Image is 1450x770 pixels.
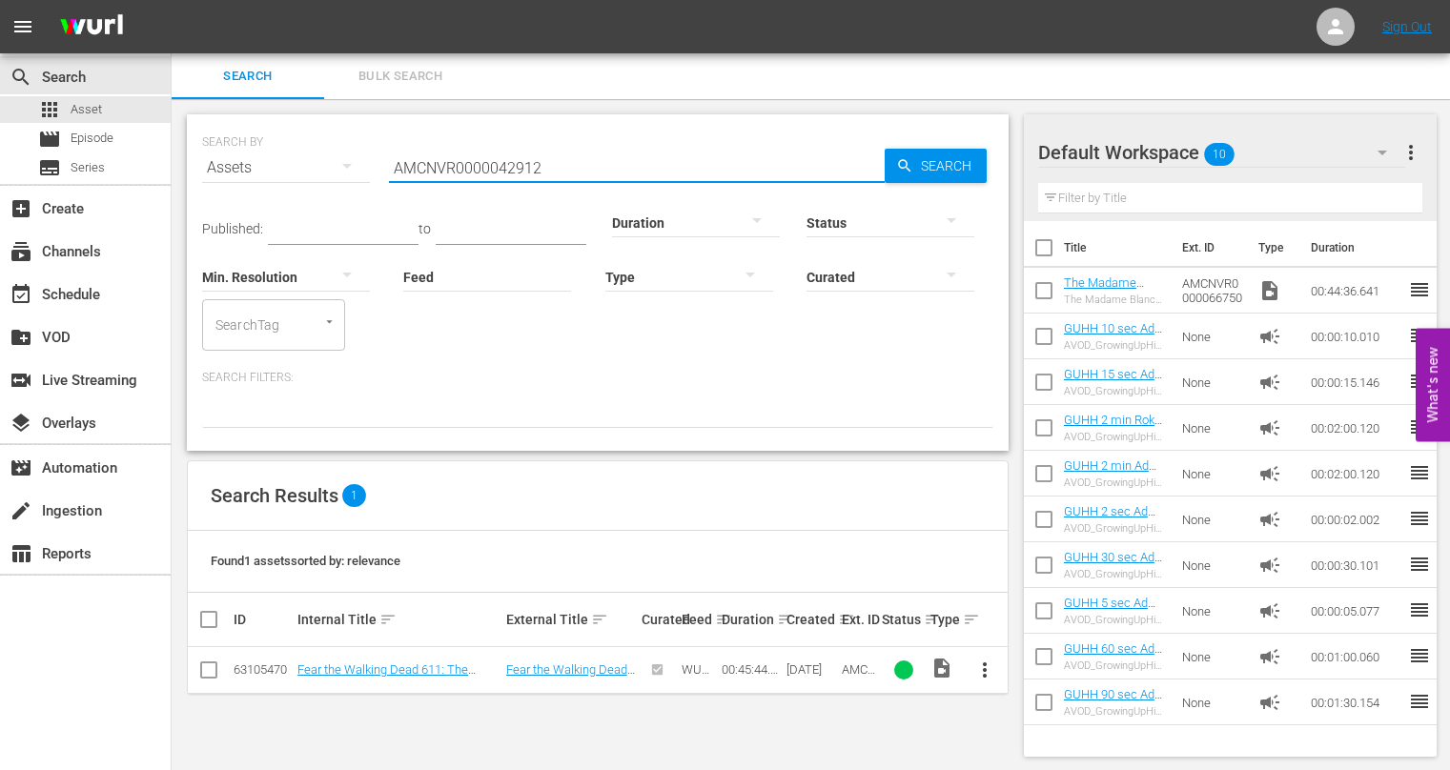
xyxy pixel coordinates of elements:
div: 63105470 [234,662,292,677]
span: Search [913,149,987,183]
td: None [1174,496,1251,542]
div: AVOD_GrowingUpHipHopWeTV_WillBeRightBack _15sec_RB24_S01398805005 [1064,385,1167,397]
div: Type [930,608,957,631]
span: subscriptions [10,240,32,263]
td: None [1174,405,1251,451]
span: AMCNVR0000042912 [842,662,876,719]
span: reorder [1408,324,1431,347]
span: Live Streaming [10,369,32,392]
div: Curated [642,612,676,627]
td: 00:02:00.120 [1303,451,1408,496]
span: Search [183,66,313,88]
div: [DATE] [786,662,837,677]
span: reorder [1408,553,1431,576]
span: Schedule [10,283,32,306]
div: AVOD_GrowingUpHipHopWeTV_WillBeRightBack _60sec_RB24_S01398805003 [1064,659,1167,672]
span: more_vert [1399,141,1422,164]
a: GUHH 60 sec Ad Slate [1064,641,1162,670]
div: Feed [682,608,716,631]
td: None [1174,588,1251,634]
span: Video [1258,279,1281,302]
div: Duration [722,608,780,631]
td: 00:01:30.154 [1303,679,1408,725]
span: sort [838,611,855,628]
a: The Madame Blanc Mysteries 103: Episode 3 [1064,275,1151,318]
span: reorder [1408,370,1431,393]
span: Episode [71,129,113,148]
th: Title [1064,221,1171,274]
th: Duration [1299,221,1414,274]
span: Ad [1258,371,1281,394]
button: more_vert [962,647,1008,693]
td: None [1174,634,1251,679]
span: Ingestion [10,499,32,522]
span: Bulk Search [336,66,465,88]
td: 00:02:00.120 [1303,405,1408,451]
td: 00:00:15.146 [1303,359,1408,405]
button: Open [320,313,338,331]
img: ans4CAIJ8jUAAAAAAAAAAAAAAAAAAAAAAAAgQb4GAAAAAAAAAAAAAAAAAAAAAAAAJMjXAAAAAAAAAAAAAAAAAAAAAAAAgAT5G... [46,5,137,50]
span: sort [715,611,732,628]
a: GUHH 2 min Roku Ad Slate [1064,413,1162,441]
td: None [1174,359,1251,405]
button: Search [885,149,987,183]
span: Automation [10,456,32,479]
span: Search Results [211,484,338,507]
span: Episode [38,128,61,151]
span: Overlays [10,412,32,435]
span: 1 [342,484,366,507]
td: None [1174,679,1251,725]
span: reorder [1408,461,1431,484]
p: Search Filters: [202,370,993,386]
span: Ad [1258,462,1281,485]
a: Sign Out [1382,19,1432,34]
a: GUHH 30 sec Ad Slate [1064,550,1162,578]
span: reorder [1408,507,1431,530]
td: None [1174,314,1251,359]
div: Ext. ID [842,612,876,627]
span: menu [11,15,34,38]
div: ID [234,612,292,627]
div: AVOD_GrowingUpHipHopWeTV_WillBeRightBack _90sec_RB24_S01398805002 [1064,705,1167,718]
div: Created [786,608,837,631]
td: 00:44:36.641 [1303,268,1408,314]
span: reorder [1408,598,1431,621]
div: AVOD_GrowingUpHipHopWeTV_WillBeRightBack _2sec_RB24_S01398805008 [1064,522,1167,535]
a: GUHH 15 sec Ad Slate [1064,367,1162,395]
td: 00:00:30.101 [1303,542,1408,588]
div: External Title [506,608,637,631]
div: AVOD_GrowingUpHipHopWeTV_WillBeRightBack _30sec_RB24_S01398805004 [1064,568,1167,580]
span: Asset [71,100,102,119]
a: GUHH 5 sec Ad Slate [1064,596,1155,624]
div: Status [882,608,924,631]
a: Fear the Walking Dead 611: The Holding [506,662,635,691]
span: Series [71,158,105,177]
span: sort [591,611,608,628]
span: Ad [1258,599,1281,622]
button: more_vert [1399,130,1422,175]
span: sort [379,611,397,628]
button: Open Feedback Widget [1416,329,1450,442]
div: AVOD_GrowingUpHipHopWeTV_WillBeRightBack _10sec_RB24_S01398805006 [1064,339,1167,352]
span: WURL Feed [682,662,716,691]
span: VOD [10,326,32,349]
span: reorder [1408,690,1431,713]
span: Ad [1258,691,1281,714]
div: Default Workspace [1038,126,1406,179]
div: 00:45:44.450 [722,662,780,677]
span: to [419,221,431,236]
span: Published: [202,221,263,236]
span: sort [777,611,794,628]
a: Fear the Walking Dead 611: The Holding [297,662,476,691]
span: Ad [1258,554,1281,577]
span: reorder [1408,644,1431,667]
td: None [1174,542,1251,588]
span: Video [930,657,953,679]
a: GUHH 10 sec Ad Slate [1064,321,1162,350]
span: Ad [1258,645,1281,668]
span: 10 [1204,134,1235,174]
div: The Madame Blanc Mysteries 103: Episode 3 [1064,294,1167,306]
th: Type [1247,221,1299,274]
span: Ad [1258,325,1281,348]
span: Ad [1258,416,1281,439]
